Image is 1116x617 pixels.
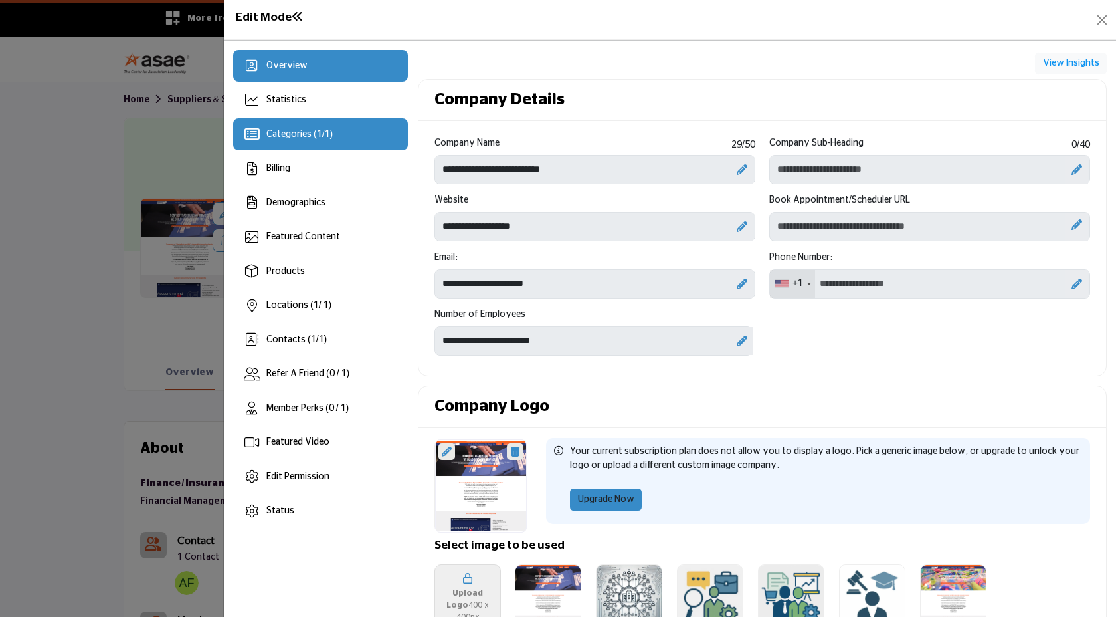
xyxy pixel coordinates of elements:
[434,397,549,416] h3: Company Logo
[769,269,1090,299] input: Office Number
[266,437,329,447] span: Featured Video
[266,198,325,207] span: Demographics
[266,95,306,104] span: Statistics
[769,251,832,265] label: Phone Number:
[434,90,565,110] h2: Company Details
[266,404,349,413] span: Member Perks (0 / 1)
[266,164,290,173] span: Billing
[236,11,304,25] h1: Edit Mode
[266,335,327,344] span: Contacts ( / )
[769,193,910,207] label: Book Appointment/Scheduler URL
[731,140,742,150] span: 29
[570,489,642,511] button: Upgrade Now
[266,472,329,481] span: Edit Permission
[266,369,349,378] span: Refer A Friend (0 / 1)
[1071,140,1077,150] span: 0
[434,326,753,356] select: Select number of employees
[266,506,294,515] span: Status
[434,251,458,265] label: Email:
[1071,138,1090,152] span: /40
[1093,11,1111,29] button: Close
[769,155,1090,184] input: Enter Company Sub-Heading
[266,61,308,70] span: Overview
[317,130,322,139] span: 1
[434,136,500,150] label: Company Name
[1071,219,1082,233] a: Upgrade Scheduler
[319,335,324,344] span: 1
[314,301,319,310] span: 1
[266,232,340,241] span: Featured Content
[266,130,333,139] span: Categories ( / )
[434,539,1090,553] h3: Select image to be used
[434,308,525,322] label: Number of Employees
[570,445,1082,473] p: Your current subscription plan does not allow you to display a logo. Pick a generic image below, ...
[434,155,755,184] input: Enter Company name
[325,130,330,139] span: 1
[434,269,755,299] input: Email Address
[731,138,755,152] span: /50
[266,267,305,276] span: Products
[266,301,331,310] span: Locations ( / 1)
[434,193,468,207] label: Website
[434,212,755,241] input: Enter company website
[792,277,803,291] div: +1
[770,270,815,298] div: United States: +1
[769,136,864,150] label: Company Sub-Heading
[769,212,1090,241] input: Schedular link
[1035,53,1107,75] button: View Insights
[311,335,316,344] span: 1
